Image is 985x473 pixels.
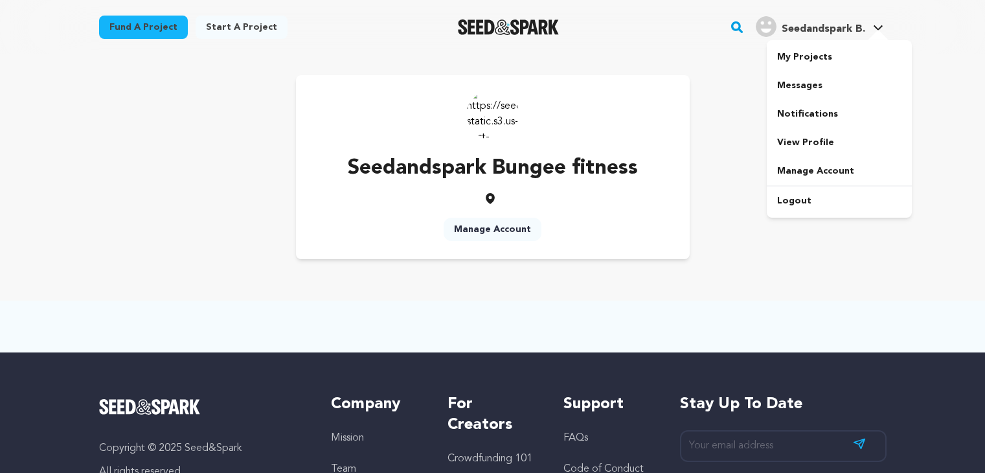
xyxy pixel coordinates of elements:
a: View Profile [767,128,912,157]
span: Seedandspark B.'s Profile [753,14,886,41]
a: Notifications [767,100,912,128]
h5: Stay up to date [680,394,887,415]
p: Copyright © 2025 Seed&Spark [99,441,306,456]
a: Manage Account [767,157,912,185]
a: Mission [331,433,364,443]
input: Your email address [680,430,887,462]
span: Seedandspark B. [782,24,865,34]
h5: Support [563,394,653,415]
a: Start a project [196,16,288,39]
a: Crowdfunding 101 [447,454,532,464]
h5: For Creators [447,394,538,435]
p: Seedandspark Bungee fitness [348,153,638,184]
img: https://seedandspark-static.s3.us-east-2.amazonaws.com/images/User/002/309/938/medium/ACg8ocLvjH2... [467,88,519,140]
a: Seed&Spark Homepage [458,19,560,35]
a: Manage Account [444,218,541,241]
img: Seed&Spark Logo [99,399,201,415]
img: user.png [756,16,776,37]
a: Seed&Spark Homepage [99,399,306,415]
h5: Company [331,394,421,415]
a: My Projects [767,43,912,71]
a: Messages [767,71,912,100]
a: Logout [767,187,912,215]
a: Seedandspark B.'s Profile [753,14,886,37]
img: Seed&Spark Logo Dark Mode [458,19,560,35]
div: Seedandspark B.'s Profile [756,16,865,37]
a: Fund a project [99,16,188,39]
a: FAQs [563,433,588,443]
